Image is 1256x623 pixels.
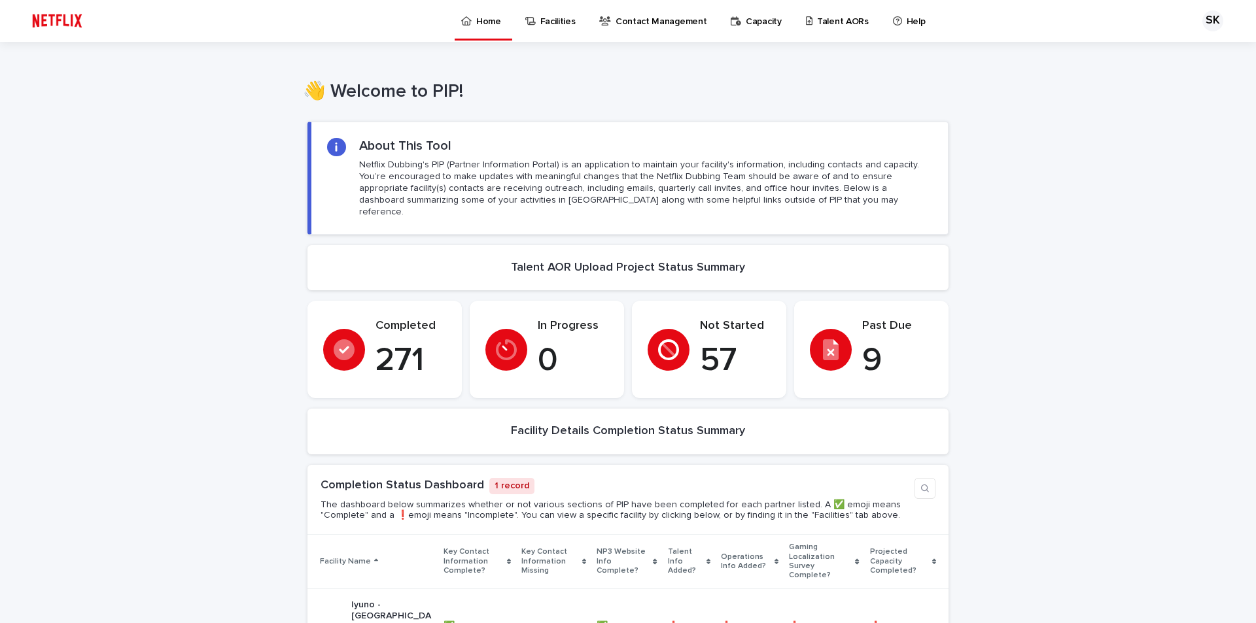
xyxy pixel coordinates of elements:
div: SK [1202,10,1223,31]
p: The dashboard below summarizes whether or not various sections of PIP have been completed for eac... [321,499,909,522]
p: 0 [538,341,608,380]
p: 9 [862,341,933,380]
p: Facility Name [320,554,371,569]
p: Projected Capacity Completed? [870,545,929,578]
p: Gaming Localization Survey Complete? [789,540,852,583]
p: Not Started [700,319,771,333]
p: Netflix Dubbing's PIP (Partner Information Portal) is an application to maintain your facility's ... [359,159,932,218]
p: 1 record [489,478,534,494]
p: 271 [375,341,446,380]
h1: 👋 Welcome to PIP! [303,81,944,103]
h2: Talent AOR Upload Project Status Summary [511,261,745,275]
h2: About This Tool [359,138,451,154]
p: In Progress [538,319,608,333]
p: 57 [700,341,771,380]
p: Past Due [862,319,933,333]
p: Key Contact Information Missing [521,545,579,578]
p: Key Contact Information Complete? [444,545,503,578]
p: NP3 Website Info Complete? [597,545,650,578]
p: Talent Info Added? [668,545,703,578]
p: Completed [375,319,446,333]
a: Completion Status Dashboard [321,479,484,491]
h2: Facility Details Completion Status Summary [511,424,745,439]
p: Operations Info Added? [721,550,771,574]
img: ifQbXi3ZQGMSEF7WDB7W [26,8,88,34]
